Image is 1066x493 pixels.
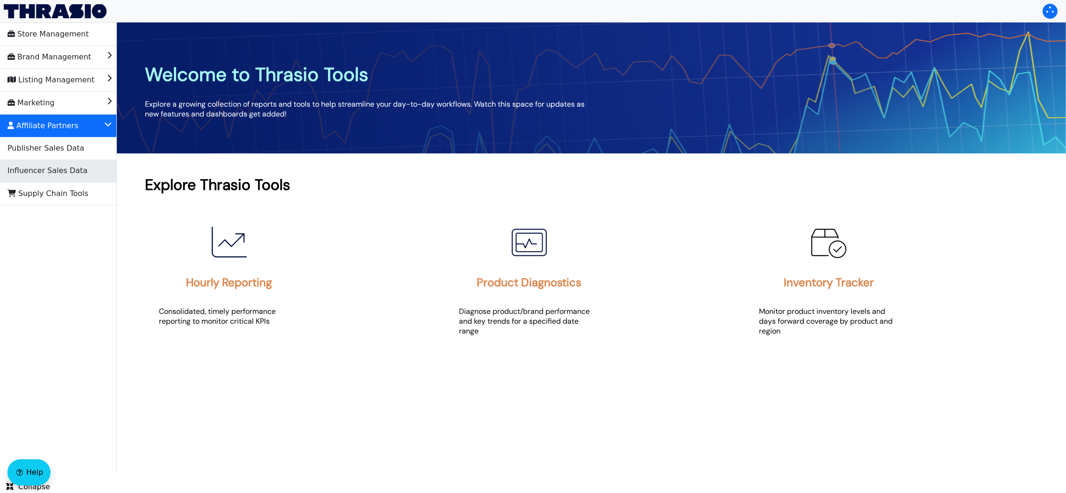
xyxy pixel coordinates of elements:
a: Product Diagnostics IconProduct DiagnosticsDiagnose product/brand performance and key trends for ... [445,205,743,357]
span: Brand Management [7,50,91,65]
img: Product Diagnostics Icon [506,219,552,266]
span: Affiliate Partners [7,118,79,133]
span: Influencer Sales Data [7,163,87,178]
img: Inventory Tracker Icon [806,219,852,266]
button: Help floatingactionbutton [7,459,50,486]
h2: Hourly Reporting [186,275,272,290]
h2: Product Diagnostics [477,275,581,290]
span: Help [26,467,43,478]
span: Collapse [6,481,50,493]
h1: Welcome to Thrasio Tools [145,62,592,87]
span: Store Management [7,27,89,42]
p: Explore a growing collection of reports and tools to help streamline your day-to-day workflows. W... [145,99,592,119]
p: Monitor product inventory levels and days forward coverage by product and region [759,306,899,336]
a: Hourly Reporting IconHourly ReportingConsolidated, timely performance reporting to monitor critic... [145,205,443,348]
p: Diagnose product/brand performance and key trends for a specified date range [459,306,599,336]
a: Inventory Tracker IconInventory TrackerMonitor product inventory levels and days forward coverage... [745,205,1043,357]
img: Thrasio Logo [4,4,107,18]
img: Hourly Reporting Icon [206,219,252,266]
span: Listing Management [7,72,94,87]
span: Publisher Sales Data [7,141,84,156]
h2: Inventory Tracker [784,275,874,290]
span: Marketing [7,95,55,110]
h1: Explore Thrasio Tools [145,175,1038,195]
span: Supply Chain Tools [7,186,88,201]
p: Consolidated, timely performance reporting to monitor critical KPIs [159,306,299,326]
